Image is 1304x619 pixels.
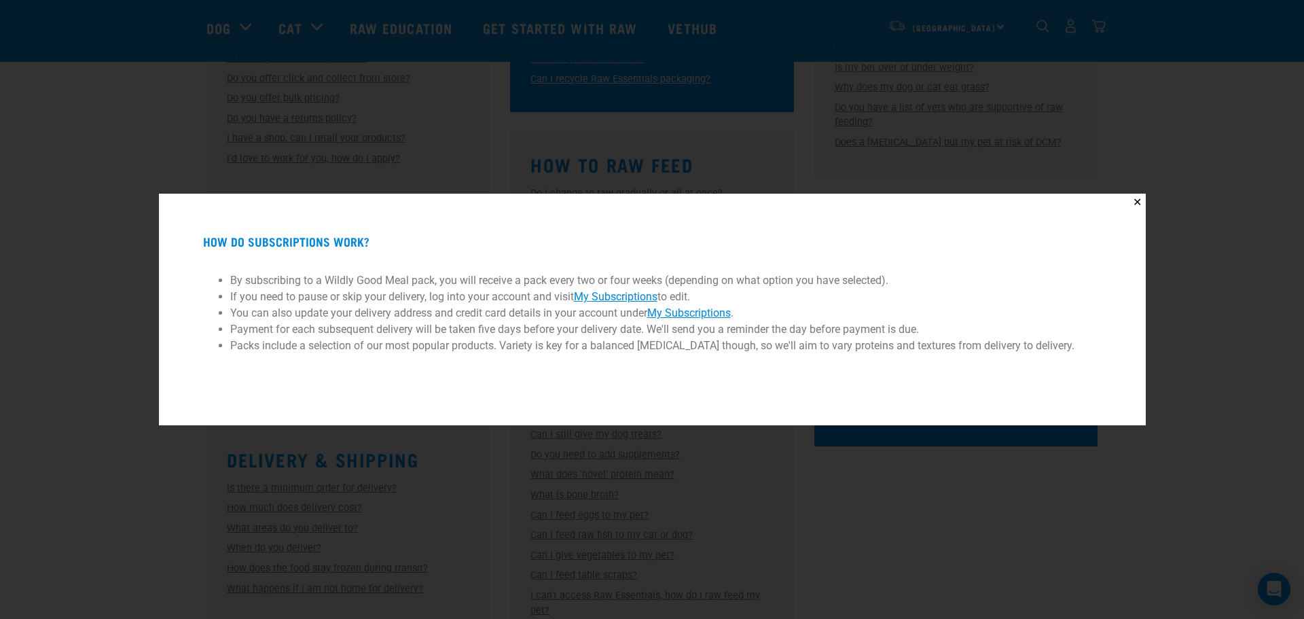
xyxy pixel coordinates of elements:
li: Packs include a selection of our most popular products. Variety is key for a balanced [MEDICAL_DA... [230,338,1074,354]
li: You can also update your delivery address and credit card details in your account under . [230,305,1074,321]
a: My Subscriptions [647,306,731,319]
li: If you need to pause or skip your delivery, log into your account and visit to edit. [230,289,1074,305]
button: Close [1129,194,1146,211]
h4: How do subscriptions work? [203,235,1102,249]
a: My Subscriptions [574,290,657,303]
li: Payment for each subsequent delivery will be taken five days before your delivery date. We'll sen... [230,321,1074,338]
li: By subscribing to a Wildly Good Meal pack, you will receive a pack every two or four weeks (depen... [230,272,1074,289]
